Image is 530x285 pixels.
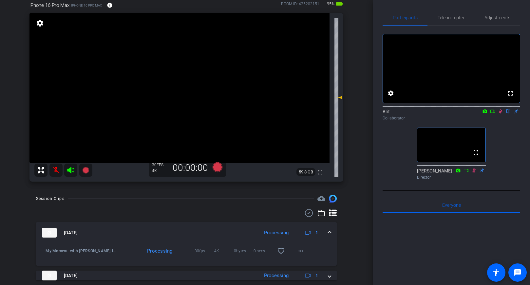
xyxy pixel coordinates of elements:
[214,248,234,254] span: 4K
[35,19,45,27] mat-icon: settings
[387,89,395,97] mat-icon: settings
[492,269,500,276] mat-icon: accessibility
[42,228,57,238] img: thumb-nail
[317,195,325,203] mat-icon: cloud_upload
[36,271,337,280] mat-expansion-panel-header: thumb-nail[DATE]Processing1
[438,15,464,20] span: Teleprompter
[315,229,318,236] span: 1
[514,269,521,276] mat-icon: message
[107,2,113,8] mat-icon: info
[144,248,167,254] div: Processing
[506,89,514,97] mat-icon: fullscreen
[195,248,214,254] span: 30fps
[315,272,318,279] span: 1
[334,94,342,101] mat-icon: 0 dB
[484,15,510,20] span: Adjustments
[281,1,319,10] div: ROOM ID: 435203151
[504,108,512,114] mat-icon: flip
[393,15,418,20] span: Participants
[29,2,69,9] span: iPhone 16 Pro Max
[157,163,163,167] span: FPS
[472,149,480,156] mat-icon: fullscreen
[152,168,168,173] div: 4K
[36,243,337,266] div: thumb-nail[DATE]Processing1
[316,168,324,176] mat-icon: fullscreen
[297,247,305,255] mat-icon: more_horiz
[64,229,78,236] span: [DATE]
[417,168,486,180] div: [PERSON_NAME]
[383,108,520,121] div: Brit
[36,222,337,243] mat-expansion-panel-header: thumb-nail[DATE]Processing1
[317,195,325,203] span: Destinations for your clips
[254,248,273,254] span: 0 secs
[44,248,117,254] span: -My Moment- with [PERSON_NAME]-iPhone 16 Pro Max-2025-10-10-10-30-16-569-0
[42,271,57,280] img: thumb-nail
[417,174,486,180] div: Director
[71,3,102,8] span: iPhone 16 Pro Max
[296,168,315,176] span: 59.8 GB
[261,272,292,279] div: Processing
[234,248,254,254] span: 0bytes
[152,162,168,168] div: 30
[36,195,65,202] div: Session Clips
[383,115,520,121] div: Collaborator
[277,247,285,255] mat-icon: favorite_border
[64,272,78,279] span: [DATE]
[329,195,337,203] img: Session clips
[442,203,461,207] span: Everyone
[168,162,212,173] div: 00:00:00
[261,229,292,237] div: Processing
